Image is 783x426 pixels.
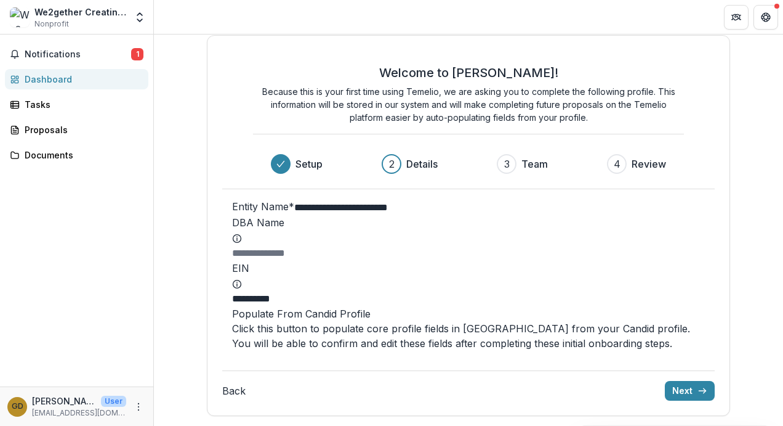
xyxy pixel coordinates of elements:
span: Notifications [25,49,131,60]
span: Nonprofit [34,18,69,30]
h3: Team [521,157,548,171]
button: Get Help [753,5,778,30]
div: Documents [25,149,139,162]
div: 2 [389,157,395,171]
p: Click this button to populate core profile fields in [GEOGRAPHIC_DATA] from your Candid profile. ... [232,321,705,351]
a: Documents [5,145,148,165]
button: Partners [724,5,749,30]
p: [EMAIL_ADDRESS][DOMAIN_NAME] [32,408,126,419]
button: Back [222,383,246,398]
span: 1 [131,48,143,60]
h2: Welcome to [PERSON_NAME]! [379,65,558,80]
a: Tasks [5,94,148,115]
div: 3 [504,157,510,171]
div: 4 [614,157,620,171]
div: Dashboard [25,73,139,86]
h3: Setup [295,157,323,171]
label: Entity Name [232,200,294,213]
button: Notifications1 [5,44,148,64]
label: EIN [232,262,705,290]
button: More [131,399,146,414]
button: Open entity switcher [131,5,148,30]
div: We2gether Creating Change [34,6,126,18]
a: Dashboard [5,69,148,89]
h3: Details [406,157,438,171]
button: Populate From Candid Profile [232,306,371,321]
div: Gloria Dickerson [12,403,23,411]
div: Progress [271,154,666,174]
div: Proposals [25,123,139,136]
div: Tasks [25,98,139,111]
label: DBA Name [232,216,705,245]
p: User [101,396,126,407]
a: Proposals [5,120,148,140]
img: We2gether Creating Change [10,7,30,27]
button: Next [665,381,715,401]
p: [PERSON_NAME] [32,395,96,408]
p: Because this is your first time using Temelio, we are asking you to complete the following profil... [253,85,684,124]
h3: Review [632,157,666,171]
